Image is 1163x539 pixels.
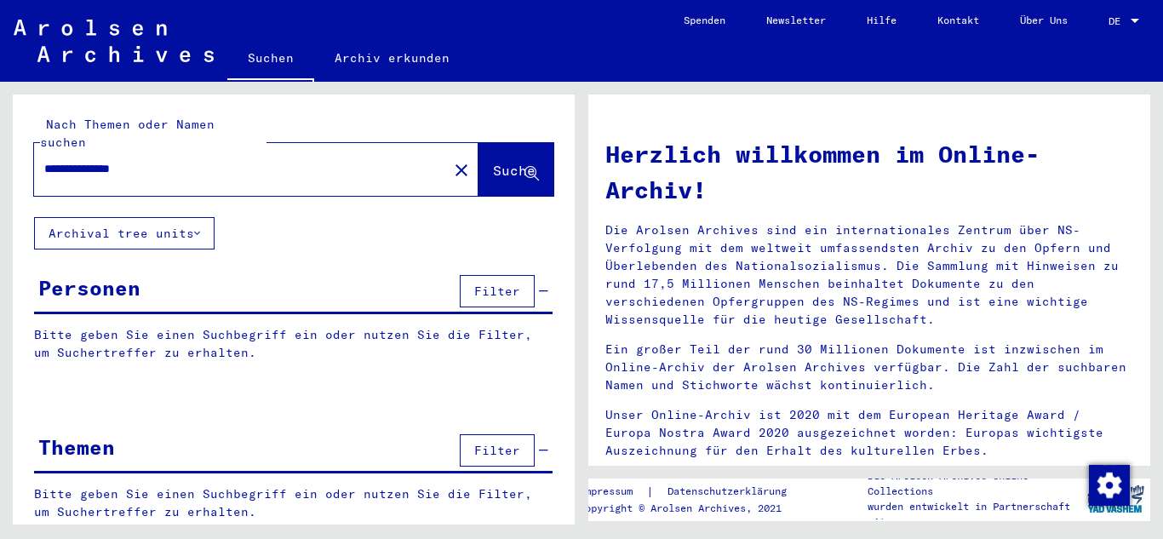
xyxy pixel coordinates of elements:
button: Clear [444,152,478,186]
span: Suche [493,162,536,179]
mat-icon: close [451,160,472,181]
span: DE [1109,15,1127,27]
img: Zustimmung ändern [1089,465,1130,506]
span: Filter [474,284,520,299]
button: Filter [460,275,535,307]
span: Filter [474,443,520,458]
p: Ein großer Teil der rund 30 Millionen Dokumente ist inzwischen im Online-Archiv der Arolsen Archi... [605,341,1133,394]
img: Arolsen_neg.svg [14,20,214,62]
button: Suche [478,143,553,196]
mat-label: Nach Themen oder Namen suchen [40,117,215,150]
div: Themen [38,432,115,462]
a: Datenschutzerklärung [654,483,807,501]
a: Impressum [579,483,646,501]
button: Filter [460,434,535,467]
p: Die Arolsen Archives sind ein internationales Zentrum über NS-Verfolgung mit dem weltweit umfasse... [605,221,1133,329]
a: Archivbaum [218,522,295,537]
p: Unser Online-Archiv ist 2020 mit dem European Heritage Award / Europa Nostra Award 2020 ausgezeic... [605,406,1133,460]
p: wurden entwickelt in Partnerschaft mit [868,499,1080,530]
a: Suchen [227,37,314,82]
p: Copyright © Arolsen Archives, 2021 [579,501,807,516]
img: yv_logo.png [1084,478,1148,520]
p: Bitte geben Sie einen Suchbegriff ein oder nutzen Sie die Filter, um Suchertreffer zu erhalten. O... [34,485,553,539]
p: Die Arolsen Archives Online-Collections [868,468,1080,499]
h1: Herzlich willkommen im Online-Archiv! [605,136,1133,208]
div: Personen [38,272,140,303]
p: Bitte geben Sie einen Suchbegriff ein oder nutzen Sie die Filter, um Suchertreffer zu erhalten. [34,326,553,362]
a: Archiv erkunden [314,37,470,78]
div: | [579,483,807,501]
button: Archival tree units [34,217,215,249]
